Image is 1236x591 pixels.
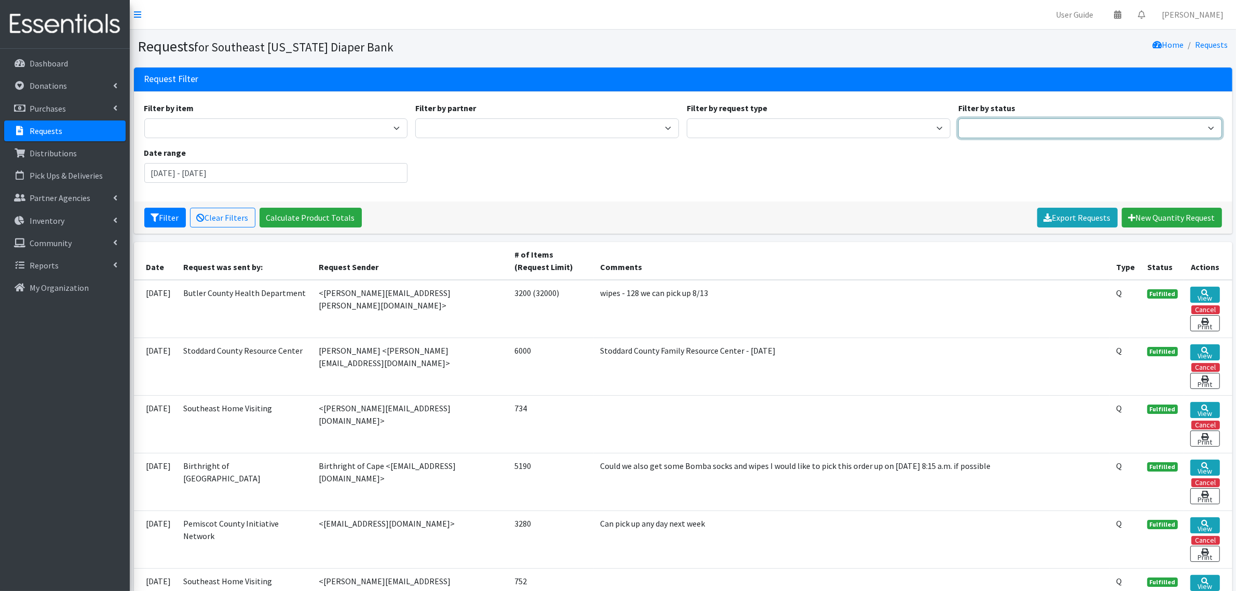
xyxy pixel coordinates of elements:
label: Filter by partner [415,102,476,114]
td: 3280 [508,511,594,568]
a: View [1190,344,1219,360]
button: Cancel [1191,421,1220,429]
th: Type [1110,242,1141,280]
a: View [1190,287,1219,303]
td: Stoddard County Resource Center [178,338,313,395]
a: Print [1190,315,1219,331]
p: Dashboard [30,58,68,69]
td: wipes - 128 we can pick up 8/13 [594,280,1110,338]
abbr: Quantity [1116,576,1122,586]
th: Request was sent by: [178,242,313,280]
p: My Organization [30,283,89,293]
a: View [1190,575,1219,591]
abbr: Quantity [1116,518,1122,529]
td: [DATE] [134,453,178,511]
p: Community [30,238,72,248]
td: Birthright of Cape <[EMAIL_ADDRESS][DOMAIN_NAME]> [313,453,508,511]
span: Fulfilled [1147,347,1178,356]
th: Status [1141,242,1185,280]
label: Filter by status [958,102,1015,114]
p: Donations [30,80,67,91]
a: Export Requests [1037,208,1118,227]
a: View [1190,402,1219,418]
label: Filter by request type [687,102,767,114]
p: Requests [30,126,62,136]
abbr: Quantity [1116,288,1122,298]
td: 6000 [508,338,594,395]
p: Pick Ups & Deliveries [30,170,103,181]
td: 734 [508,395,594,453]
td: Could we also get some Bomba socks and wipes I would like to pick this order up on [DATE] 8:15 a.... [594,453,1110,511]
a: Clear Filters [190,208,255,227]
button: Filter [144,208,186,227]
a: My Organization [4,277,126,298]
td: [DATE] [134,338,178,395]
td: Birthright of [GEOGRAPHIC_DATA] [178,453,313,511]
a: Community [4,233,126,253]
td: 3200 (32000) [508,280,594,338]
td: [PERSON_NAME] <[PERSON_NAME][EMAIL_ADDRESS][DOMAIN_NAME]> [313,338,508,395]
a: Dashboard [4,53,126,74]
p: Distributions [30,148,77,158]
td: [DATE] [134,511,178,568]
label: Date range [144,146,186,159]
span: Fulfilled [1147,520,1178,529]
p: Purchases [30,103,66,114]
small: for Southeast [US_STATE] Diaper Bank [195,39,394,55]
img: HumanEssentials [4,7,126,42]
a: Pick Ups & Deliveries [4,165,126,186]
a: Print [1190,373,1219,389]
td: <[PERSON_NAME][EMAIL_ADDRESS][PERSON_NAME][DOMAIN_NAME]> [313,280,508,338]
p: Partner Agencies [30,193,90,203]
td: Can pick up any day next week [594,511,1110,568]
abbr: Quantity [1116,461,1122,471]
th: Comments [594,242,1110,280]
th: Request Sender [313,242,508,280]
input: January 1, 2011 - December 31, 2011 [144,163,408,183]
a: Print [1190,488,1219,504]
th: Actions [1184,242,1232,280]
a: Purchases [4,98,126,119]
p: Reports [30,260,59,271]
a: Donations [4,75,126,96]
a: Home [1153,39,1184,50]
button: Cancel [1191,305,1220,314]
td: Southeast Home Visiting [178,395,313,453]
a: Distributions [4,143,126,164]
td: <[PERSON_NAME][EMAIL_ADDRESS][DOMAIN_NAME]> [313,395,508,453]
abbr: Quantity [1116,403,1122,413]
p: Inventory [30,216,64,226]
h3: Request Filter [144,74,199,85]
button: Cancel [1191,536,1220,545]
a: Reports [4,255,126,276]
a: View [1190,517,1219,533]
span: Fulfilled [1147,462,1178,472]
a: Calculate Product Totals [260,208,362,227]
td: Stoddard County Family Resource Center - [DATE] [594,338,1110,395]
a: Requests [1196,39,1228,50]
td: Pemiscot County Initiative Network [178,511,313,568]
a: [PERSON_NAME] [1153,4,1232,25]
td: <[EMAIL_ADDRESS][DOMAIN_NAME]> [313,511,508,568]
button: Cancel [1191,363,1220,372]
td: [DATE] [134,395,178,453]
a: Print [1190,546,1219,562]
button: Cancel [1191,478,1220,487]
a: User Guide [1048,4,1102,25]
a: New Quantity Request [1122,208,1222,227]
a: View [1190,460,1219,476]
td: Butler County Health Department [178,280,313,338]
th: Date [134,242,178,280]
td: 5190 [508,453,594,511]
td: [DATE] [134,280,178,338]
label: Filter by item [144,102,194,114]
span: Fulfilled [1147,289,1178,299]
a: Print [1190,431,1219,447]
abbr: Quantity [1116,345,1122,356]
span: Fulfilled [1147,577,1178,587]
span: Fulfilled [1147,405,1178,414]
a: Partner Agencies [4,187,126,208]
a: Inventory [4,210,126,231]
a: Requests [4,120,126,141]
h1: Requests [138,37,680,56]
